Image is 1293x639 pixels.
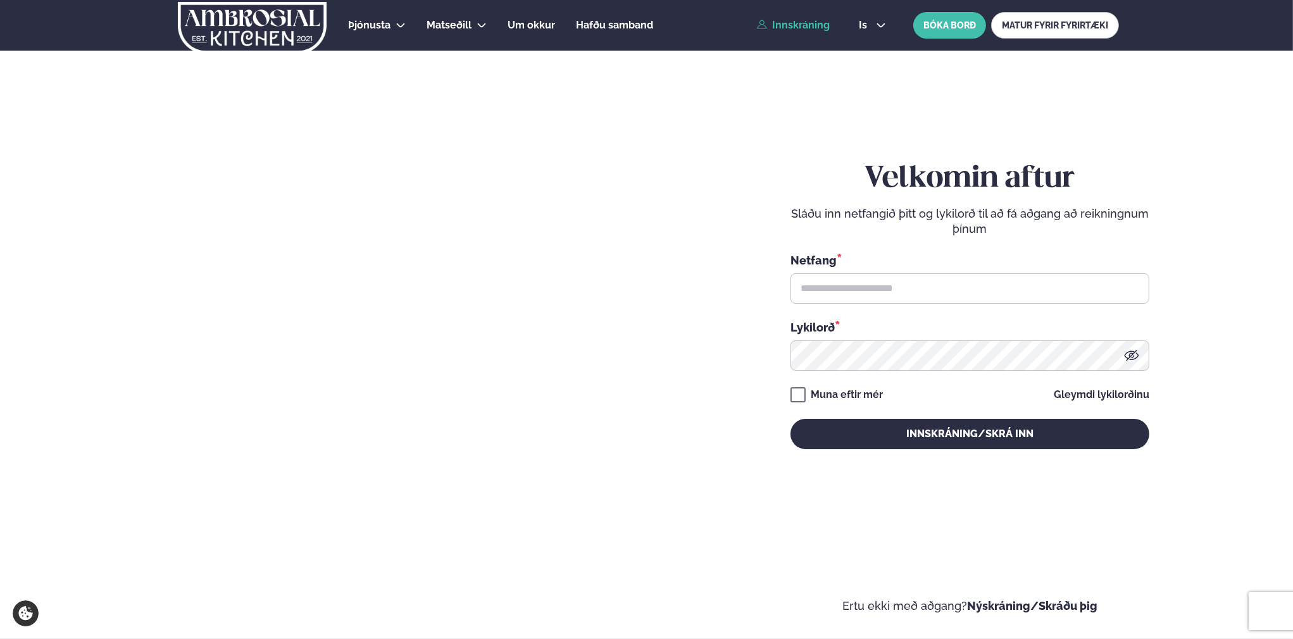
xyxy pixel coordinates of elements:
[348,18,390,33] a: Þjónusta
[790,319,1149,335] div: Lykilorð
[508,18,555,33] a: Um okkur
[790,419,1149,449] button: Innskráning/Skrá inn
[427,19,472,31] span: Matseðill
[790,206,1149,237] p: Sláðu inn netfangið þitt og lykilorð til að fá aðgang að reikningnum þínum
[348,19,390,31] span: Þjónusta
[427,18,472,33] a: Matseðill
[685,599,1256,614] p: Ertu ekki með aðgang?
[757,20,830,31] a: Innskráning
[38,533,301,563] p: Ef eitthvað sameinar fólk, þá er [PERSON_NAME] matarferðalag.
[508,19,555,31] span: Um okkur
[790,252,1149,268] div: Netfang
[967,599,1097,612] a: Nýskráning/Skráðu þig
[576,19,653,31] span: Hafðu samband
[177,2,328,54] img: logo
[38,411,301,518] h2: Velkomin á Ambrosial kitchen!
[790,161,1149,197] h2: Velkomin aftur
[849,20,896,30] button: is
[13,600,39,626] a: Cookie settings
[859,20,871,30] span: is
[913,12,986,39] button: BÓKA BORÐ
[1054,390,1149,400] a: Gleymdi lykilorðinu
[991,12,1119,39] a: MATUR FYRIR FYRIRTÆKI
[576,18,653,33] a: Hafðu samband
